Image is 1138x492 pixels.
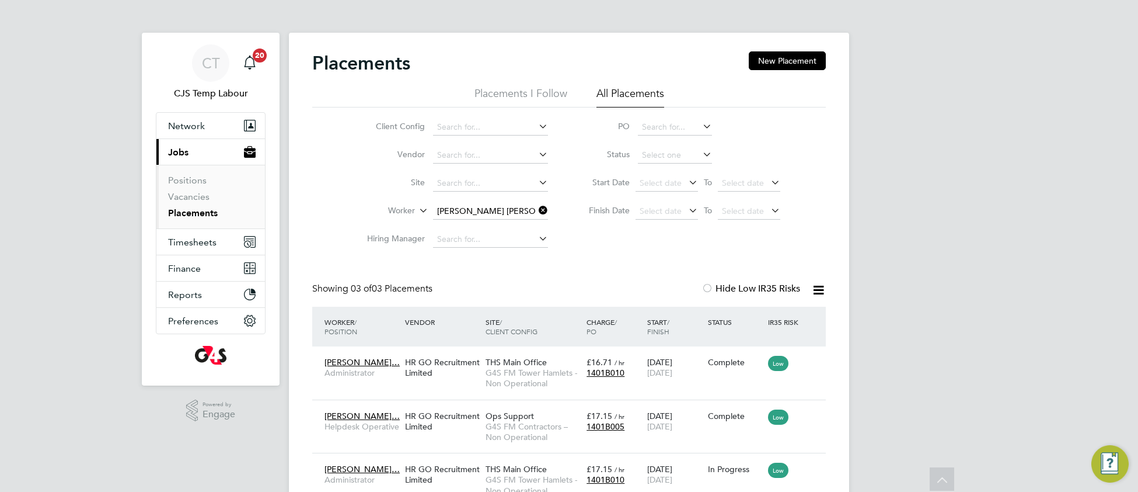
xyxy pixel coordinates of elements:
[322,311,402,342] div: Worker
[768,356,788,371] span: Low
[253,48,267,63] span: 20
[765,311,805,332] div: IR35 Risk
[156,308,265,334] button: Preferences
[615,358,624,367] span: / hr
[156,346,266,365] a: Go to home page
[324,464,400,474] span: [PERSON_NAME]…
[577,121,630,131] label: PO
[486,357,547,368] span: THS Main Office
[168,191,210,202] a: Vacancies
[587,464,612,474] span: £17.15
[203,410,235,420] span: Engage
[202,56,220,71] span: CT
[186,400,236,422] a: Powered byEngage
[351,283,432,294] span: 03 Placements
[644,351,705,384] div: [DATE]
[156,139,265,165] button: Jobs
[433,203,548,220] input: Search for...
[203,400,235,410] span: Powered by
[749,51,826,70] button: New Placement
[587,357,612,368] span: £16.71
[474,86,567,108] li: Placements I Follow
[587,317,617,336] span: / PO
[168,175,207,186] a: Positions
[708,357,763,368] div: Complete
[433,119,548,136] input: Search for...
[647,421,672,432] span: [DATE]
[402,351,483,384] div: HR GO Recruitment Limited
[156,113,265,138] button: Network
[433,231,548,248] input: Search for...
[587,368,624,378] span: 1401B010
[156,255,265,281] button: Finance
[577,205,630,216] label: Finish Date
[168,120,205,131] span: Network
[324,368,399,378] span: Administrator
[156,44,266,101] a: CTCJS Temp Labour
[168,289,202,300] span: Reports
[700,175,715,190] span: To
[324,357,400,368] span: [PERSON_NAME]…
[322,404,826,414] a: [PERSON_NAME]…Helpdesk OperativeHR GO Recruitment LimitedOps SupportG4S FM Contractors – Non Oper...
[324,411,400,421] span: [PERSON_NAME]…
[647,474,672,485] span: [DATE]
[168,316,218,327] span: Preferences
[486,368,581,389] span: G4S FM Tower Hamlets - Non Operational
[647,368,672,378] span: [DATE]
[156,86,266,101] span: CJS Temp Labour
[322,458,826,467] a: [PERSON_NAME]…AdministratorHR GO Recruitment LimitedTHS Main OfficeG4S FM Tower Hamlets - Non Ope...
[402,405,483,438] div: HR GO Recruitment Limited
[168,147,188,158] span: Jobs
[638,147,712,164] input: Select one
[486,317,537,336] span: / Client Config
[156,165,265,228] div: Jobs
[238,44,261,82] a: 20
[587,474,624,485] span: 1401B010
[615,465,624,474] span: / hr
[708,464,763,474] div: In Progress
[324,421,399,432] span: Helpdesk Operative
[722,206,764,216] span: Select date
[324,317,357,336] span: / Position
[483,311,584,342] div: Site
[768,410,788,425] span: Low
[433,175,548,192] input: Search for...
[708,411,763,421] div: Complete
[596,86,664,108] li: All Placements
[700,203,715,218] span: To
[722,178,764,188] span: Select date
[156,229,265,255] button: Timesheets
[768,463,788,478] span: Low
[156,282,265,307] button: Reports
[358,121,425,131] label: Client Config
[312,283,435,295] div: Showing
[701,283,800,294] label: Hide Low IR35 Risks
[644,458,705,491] div: [DATE]
[312,51,410,75] h2: Placements
[644,405,705,438] div: [DATE]
[486,421,581,442] span: G4S FM Contractors – Non Operational
[433,147,548,164] input: Search for...
[640,178,682,188] span: Select date
[358,149,425,160] label: Vendor
[195,346,226,365] img: g4s-logo-retina.png
[358,233,425,244] label: Hiring Manager
[587,421,624,432] span: 1401B005
[358,177,425,188] label: Site
[705,311,766,332] div: Status
[168,263,201,274] span: Finance
[348,205,415,217] label: Worker
[584,311,644,342] div: Charge
[577,177,630,188] label: Start Date
[647,317,669,336] span: / Finish
[168,207,218,219] a: Placements
[638,119,712,136] input: Search for...
[168,237,217,248] span: Timesheets
[322,351,826,361] a: [PERSON_NAME]…AdministratorHR GO Recruitment LimitedTHS Main OfficeG4S FM Tower Hamlets - Non Ope...
[644,311,705,342] div: Start
[351,283,372,294] span: 03 of
[615,412,624,421] span: / hr
[640,206,682,216] span: Select date
[577,149,630,160] label: Status
[486,411,534,421] span: Ops Support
